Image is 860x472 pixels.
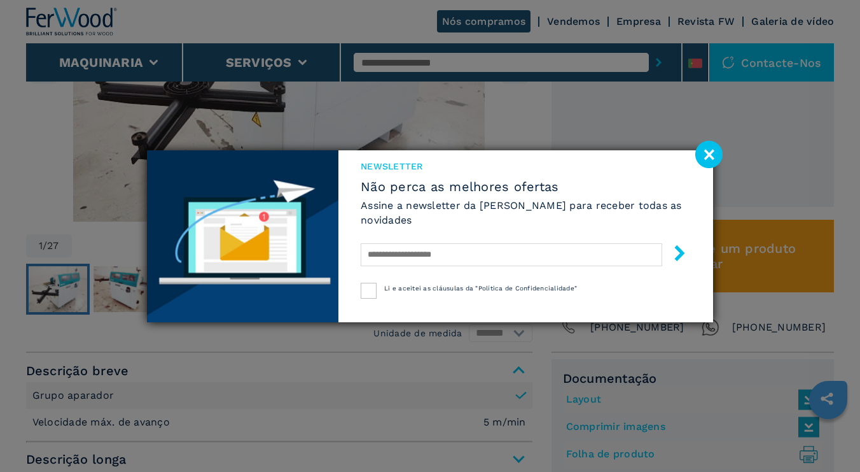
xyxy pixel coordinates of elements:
h6: Assine a newsletter da [PERSON_NAME] para receber todas as novidades [361,198,691,227]
img: Newsletter image [147,150,338,322]
span: Não perca as melhores ofertas [361,179,691,194]
button: submit-button [659,240,688,270]
span: Newsletter [361,160,691,173]
span: Li e aceitei as cláusulas da "Política de Confidencialidade" [384,285,577,292]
